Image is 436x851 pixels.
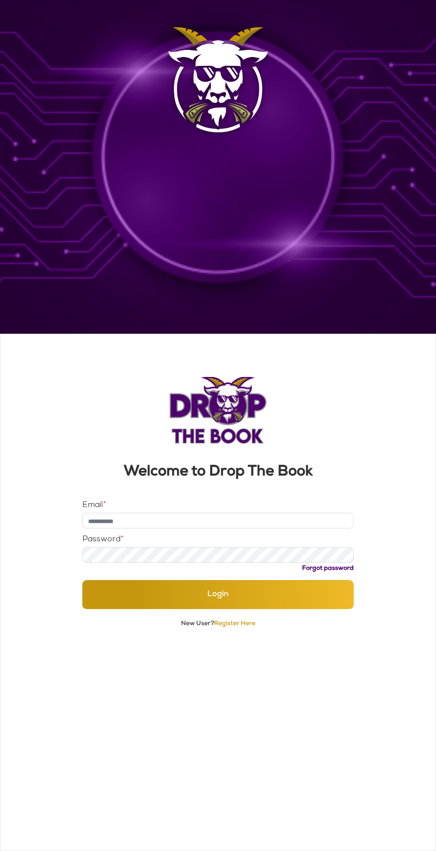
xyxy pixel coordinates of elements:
a: Register Here [214,621,255,627]
p: New User? [82,620,354,628]
button: Login [82,580,354,609]
h3: Welcome to Drop The Book [82,465,354,480]
label: Password [82,536,124,544]
img: Background Image [161,21,275,139]
label: Email [82,501,106,509]
img: Logo [169,377,267,444]
a: Forgot password [302,565,354,572]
